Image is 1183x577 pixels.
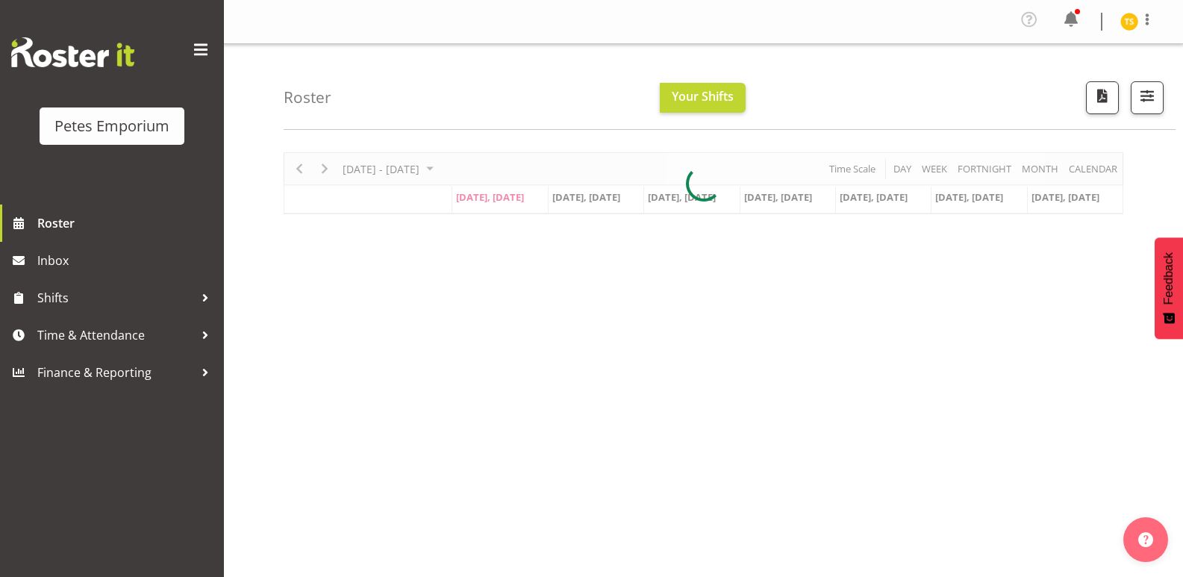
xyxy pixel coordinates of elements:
button: Download a PDF of the roster according to the set date range. [1086,81,1119,114]
img: tamara-straker11292.jpg [1120,13,1138,31]
span: Time & Attendance [37,324,194,346]
button: Feedback - Show survey [1155,237,1183,339]
span: Finance & Reporting [37,361,194,384]
img: help-xxl-2.png [1138,532,1153,547]
span: Feedback [1162,252,1176,305]
span: Roster [37,212,216,234]
span: Inbox [37,249,216,272]
div: Petes Emporium [54,115,169,137]
span: Shifts [37,287,194,309]
button: Your Shifts [660,83,746,113]
span: Your Shifts [672,88,734,105]
h4: Roster [284,89,331,106]
img: Rosterit website logo [11,37,134,67]
button: Filter Shifts [1131,81,1164,114]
